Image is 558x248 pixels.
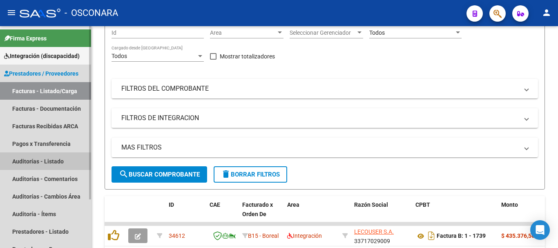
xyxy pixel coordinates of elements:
button: Buscar Comprobante [112,166,207,183]
span: Todos [369,29,385,36]
span: Integración [287,232,322,239]
span: Area [287,201,299,208]
span: Firma Express [4,34,47,43]
mat-icon: menu [7,8,16,18]
datatable-header-cell: Facturado x Orden De [239,196,284,232]
span: Area [210,29,276,36]
span: Monto [501,201,518,208]
datatable-header-cell: ID [165,196,206,232]
span: Razón Social [354,201,388,208]
span: CAE [210,201,220,208]
span: LECOUSER S.A. [354,228,394,235]
span: Integración (discapacidad) [4,51,80,60]
strong: Factura B: 1 - 1739 [437,233,486,239]
datatable-header-cell: CAE [206,196,239,232]
span: ID [169,201,174,208]
mat-panel-title: FILTROS DEL COMPROBANTE [121,84,518,93]
mat-expansion-panel-header: FILTROS DEL COMPROBANTE [112,79,538,98]
span: Prestadores / Proveedores [4,69,78,78]
span: Buscar Comprobante [119,171,200,178]
span: Seleccionar Gerenciador [290,29,356,36]
mat-panel-title: FILTROS DE INTEGRACION [121,114,518,123]
span: CPBT [415,201,430,208]
span: Borrar Filtros [221,171,280,178]
div: 33717029009 [354,227,409,244]
mat-panel-title: MAS FILTROS [121,143,518,152]
div: Open Intercom Messenger [530,220,550,240]
datatable-header-cell: CPBT [412,196,498,232]
span: - OSCONARA [65,4,118,22]
mat-icon: person [542,8,551,18]
span: 34612 [169,232,185,239]
span: Mostrar totalizadores [220,51,275,61]
strong: $ 435.376,56 [501,232,535,239]
datatable-header-cell: Monto [498,196,547,232]
button: Borrar Filtros [214,166,287,183]
mat-icon: search [119,169,129,179]
mat-expansion-panel-header: FILTROS DE INTEGRACION [112,108,538,128]
datatable-header-cell: Area [284,196,339,232]
span: B15 - Boreal [248,232,279,239]
span: Todos [112,53,127,59]
i: Descargar documento [426,229,437,242]
datatable-header-cell: Razón Social [351,196,412,232]
mat-expansion-panel-header: MAS FILTROS [112,138,538,157]
mat-icon: delete [221,169,231,179]
span: Facturado x Orden De [242,201,273,217]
